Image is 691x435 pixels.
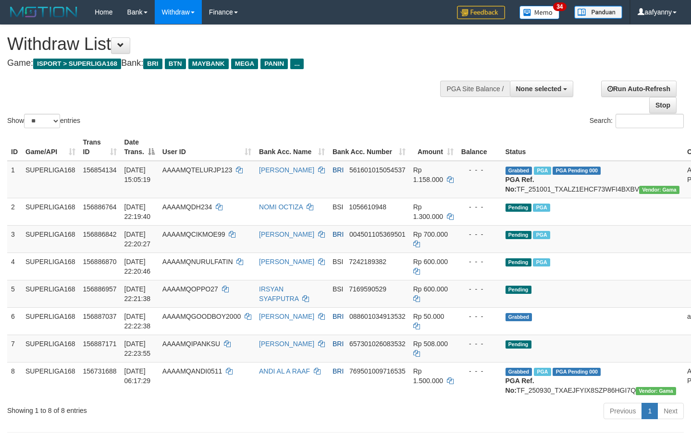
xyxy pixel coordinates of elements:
th: Balance [457,133,502,161]
span: 156886870 [83,258,117,266]
span: AAAAMQDH234 [162,203,212,211]
a: [PERSON_NAME] [259,230,314,238]
span: Copy 1056610948 to clipboard [349,203,386,211]
span: Pending [506,340,531,349]
span: Grabbed [506,313,532,321]
span: 156887171 [83,340,117,348]
span: Marked by aafchoeunmanni [533,204,550,212]
a: IRSYAN SYAFPUTRA [259,285,298,302]
th: Bank Acc. Name: activate to sort column ascending [255,133,329,161]
a: Previous [604,403,642,419]
span: AAAAMQGOODBOY2000 [162,313,241,320]
a: Stop [649,97,677,113]
td: SUPERLIGA168 [22,198,79,225]
td: TF_250930_TXAEJFYIX8SZP86HGI7Q [502,362,683,399]
span: Rp 1.300.000 [413,203,443,220]
div: - - - [461,312,498,321]
span: 156854134 [83,166,117,174]
span: 156886764 [83,203,117,211]
img: Feedback.jpg [457,6,505,19]
b: PGA Ref. No: [506,377,534,394]
td: SUPERLIGA168 [22,335,79,362]
select: Showentries [24,114,60,128]
th: User ID: activate to sort column ascending [159,133,255,161]
div: - - - [461,202,498,212]
th: Date Trans.: activate to sort column descending [121,133,159,161]
td: SUPERLIGA168 [22,307,79,335]
h4: Game: Bank: [7,59,451,68]
span: Copy 7242189382 to clipboard [349,258,386,266]
span: PANIN [260,59,288,69]
td: TF_251001_TXALZ1EHCF73WFI4BXBV [502,161,683,198]
span: Vendor URL: https://trx31.1velocity.biz [639,186,679,194]
span: AAAAMQCIKMOE99 [162,230,225,238]
span: Vendor URL: https://trx31.1velocity.biz [636,387,676,395]
span: Rp 508.000 [413,340,448,348]
span: BRI [143,59,162,69]
a: NOMI OCTIZA [259,203,303,211]
span: Copy 657301026083532 to clipboard [349,340,406,348]
span: [DATE] 06:17:29 [124,367,151,385]
span: ISPORT > SUPERLIGA168 [33,59,121,69]
td: 4 [7,253,22,280]
th: Status [502,133,683,161]
td: SUPERLIGA168 [22,225,79,253]
td: SUPERLIGA168 [22,253,79,280]
span: [DATE] 22:23:55 [124,340,151,357]
span: 156887037 [83,313,117,320]
div: - - - [461,257,498,266]
img: Button%20Memo.svg [519,6,560,19]
span: BTN [165,59,186,69]
span: BRI [333,230,344,238]
span: MEGA [231,59,259,69]
td: 1 [7,161,22,198]
span: Pending [506,286,531,294]
a: 1 [642,403,658,419]
span: 156886957 [83,285,117,293]
a: [PERSON_NAME] [259,166,314,174]
div: - - - [461,284,498,294]
span: AAAAMQOPPO27 [162,285,218,293]
span: Pending [506,204,531,212]
span: Copy 769501009716535 to clipboard [349,367,406,375]
span: Rp 50.000 [413,313,444,320]
span: 34 [553,2,566,11]
h1: Withdraw List [7,35,451,54]
span: [DATE] 22:19:40 [124,203,151,220]
td: SUPERLIGA168 [22,161,79,198]
span: PGA Pending [553,368,601,376]
span: 156731688 [83,367,117,375]
td: 5 [7,280,22,307]
span: [DATE] 22:20:27 [124,230,151,248]
th: Bank Acc. Number: activate to sort column ascending [329,133,409,161]
a: [PERSON_NAME] [259,340,314,348]
span: ... [290,59,303,69]
span: BSI [333,285,344,293]
span: MAYBANK [188,59,229,69]
div: - - - [461,366,498,376]
span: Marked by aafromsomean [534,368,551,376]
th: Trans ID: activate to sort column ascending [79,133,121,161]
span: None selected [516,85,562,93]
a: ANDI AL A RAAF [259,367,310,375]
th: Amount: activate to sort column ascending [409,133,457,161]
span: Rp 600.000 [413,258,448,266]
td: 2 [7,198,22,225]
div: Showing 1 to 8 of 8 entries [7,402,281,415]
td: 7 [7,335,22,362]
a: Run Auto-Refresh [601,81,677,97]
span: Rp 700.000 [413,230,448,238]
button: None selected [510,81,574,97]
label: Search: [590,114,684,128]
span: BRI [333,340,344,348]
span: Grabbed [506,368,532,376]
img: panduan.png [574,6,622,19]
span: Pending [506,258,531,266]
span: BSI [333,258,344,266]
div: - - - [461,230,498,239]
div: - - - [461,165,498,175]
span: Rp 1.158.000 [413,166,443,183]
span: AAAAMQTELURJP123 [162,166,233,174]
span: Marked by aafromsomean [533,231,550,239]
td: SUPERLIGA168 [22,280,79,307]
